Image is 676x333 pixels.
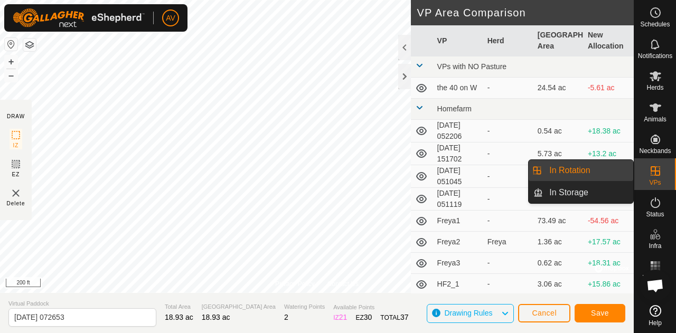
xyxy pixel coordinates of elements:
[584,78,634,99] td: -5.61 ac
[355,312,372,323] div: EZ
[644,116,666,122] span: Animals
[591,309,609,317] span: Save
[529,182,633,203] li: In Storage
[433,78,483,99] td: the 40 on W
[433,120,483,142] td: [DATE] 052206
[437,104,472,113] span: Homefarm
[584,25,634,56] th: New Allocation
[584,142,634,165] td: +13.2 ac
[202,313,230,321] span: 18.93 ac
[533,211,584,232] td: 73.49 ac
[400,313,409,321] span: 37
[5,69,17,82] button: –
[533,232,584,253] td: 1.36 ac
[166,13,175,24] span: AV
[5,55,17,68] button: +
[487,215,529,226] div: -
[12,170,20,178] span: EZ
[487,236,529,248] div: Freya
[543,160,633,181] a: In Rotation
[549,186,588,199] span: In Storage
[487,171,529,182] div: -
[433,25,483,56] th: VP
[532,309,557,317] span: Cancel
[638,53,672,59] span: Notifications
[10,187,22,199] img: VP
[417,6,634,19] h2: VP Area Comparison
[333,312,347,323] div: IZ
[437,62,507,71] span: VPs with NO Pasture
[634,301,676,330] a: Help
[7,199,25,207] span: Delete
[433,165,483,188] td: [DATE] 051045
[333,303,408,312] span: Available Points
[529,160,633,181] li: In Rotation
[487,148,529,159] div: -
[487,82,529,93] div: -
[543,182,633,203] a: In Storage
[364,313,372,321] span: 30
[533,274,584,295] td: 3.06 ac
[518,304,570,322] button: Cancel
[327,279,359,289] a: Contact Us
[640,21,670,27] span: Schedules
[584,274,634,295] td: +15.86 ac
[649,320,662,326] span: Help
[533,25,584,56] th: [GEOGRAPHIC_DATA] Area
[275,279,315,289] a: Privacy Policy
[487,126,529,137] div: -
[433,142,483,165] td: [DATE] 151702
[639,148,671,154] span: Neckbands
[649,179,661,186] span: VPs
[444,309,492,317] span: Drawing Rules
[487,258,529,269] div: -
[5,38,17,51] button: Reset Map
[640,270,671,301] a: Open chat
[202,302,276,311] span: [GEOGRAPHIC_DATA] Area
[487,279,529,290] div: -
[284,302,325,311] span: Watering Points
[584,120,634,142] td: +18.38 ac
[646,84,663,91] span: Herds
[433,274,483,295] td: HF2_1
[433,188,483,211] td: [DATE] 051119
[13,141,19,149] span: IZ
[487,194,529,205] div: -
[584,232,634,253] td: +17.57 ac
[165,302,193,311] span: Total Area
[549,164,590,177] span: In Rotation
[7,112,25,120] div: DRAW
[584,253,634,274] td: +18.31 ac
[646,211,664,217] span: Status
[433,253,483,274] td: Freya3
[584,211,634,232] td: -54.56 ac
[649,243,661,249] span: Infra
[533,78,584,99] td: 24.54 ac
[642,274,668,281] span: Heatmap
[575,304,625,322] button: Save
[533,142,584,165] td: 5.73 ac
[433,232,483,253] td: Freya2
[380,312,408,323] div: TOTAL
[23,39,36,51] button: Map Layers
[165,313,193,321] span: 18.93 ac
[8,299,156,308] span: Virtual Paddock
[284,313,288,321] span: 2
[533,120,584,142] td: 0.54 ac
[339,313,348,321] span: 21
[533,253,584,274] td: 0.62 ac
[433,211,483,232] td: Freya1
[13,8,145,27] img: Gallagher Logo
[483,25,533,56] th: Herd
